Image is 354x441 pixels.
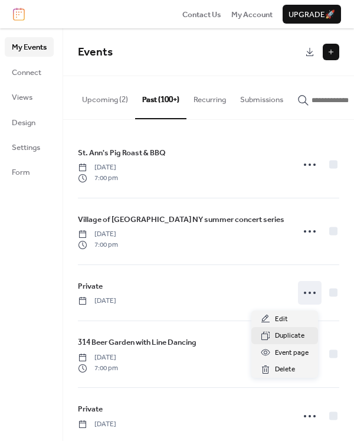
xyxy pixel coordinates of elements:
[78,147,166,159] span: St. Ann's Pig Roast & BBQ
[233,76,290,117] button: Submissions
[78,173,118,184] span: 7:00 pm
[5,87,54,106] a: Views
[78,403,103,416] a: Private
[12,142,40,153] span: Settings
[78,403,103,415] span: Private
[78,337,196,348] span: 314 Beer Garden with Line Dancing
[275,313,288,325] span: Edit
[12,166,30,178] span: Form
[231,9,273,21] span: My Account
[135,76,186,119] button: Past (100+)
[78,280,103,293] a: Private
[186,76,233,117] button: Recurring
[78,162,118,173] span: [DATE]
[5,63,54,81] a: Connect
[5,37,54,56] a: My Events
[12,92,32,103] span: Views
[13,8,25,21] img: logo
[78,296,116,306] span: [DATE]
[275,364,295,375] span: Delete
[289,9,335,21] span: Upgrade 🚀
[182,8,221,20] a: Contact Us
[78,214,284,226] span: Village of [GEOGRAPHIC_DATA] NY summer concert series
[78,363,118,374] span: 7:00 pm
[283,5,341,24] button: Upgrade🚀
[5,162,54,181] a: Form
[12,67,41,79] span: Connect
[275,330,304,342] span: Duplicate
[12,41,47,53] span: My Events
[12,117,35,129] span: Design
[5,113,54,132] a: Design
[5,138,54,156] a: Settings
[78,280,103,292] span: Private
[78,146,166,159] a: St. Ann's Pig Roast & BBQ
[78,240,118,250] span: 7:00 pm
[182,9,221,21] span: Contact Us
[231,8,273,20] a: My Account
[78,41,113,63] span: Events
[78,229,118,240] span: [DATE]
[78,213,284,226] a: Village of [GEOGRAPHIC_DATA] NY summer concert series
[78,352,118,363] span: [DATE]
[78,419,116,430] span: [DATE]
[75,76,135,117] button: Upcoming (2)
[275,347,309,359] span: Event page
[78,336,196,349] a: 314 Beer Garden with Line Dancing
